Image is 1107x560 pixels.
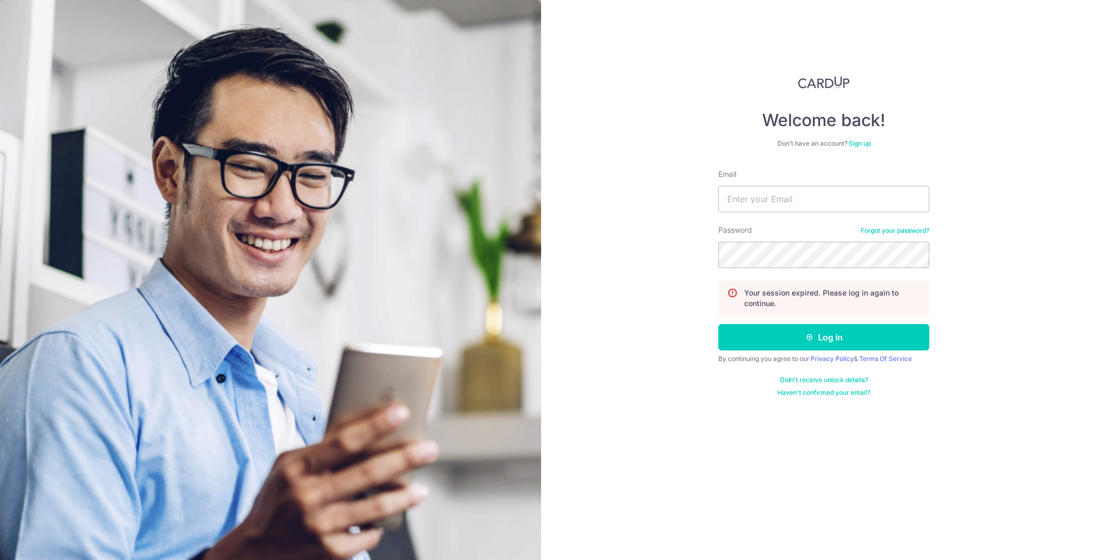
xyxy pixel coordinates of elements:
a: Sign up [849,139,871,147]
div: Don’t have an account? [718,139,929,148]
div: By continuing you agree to our & [718,355,929,363]
label: Email [718,169,736,179]
a: Haven't confirmed your email? [777,388,870,397]
a: Terms Of Service [859,355,912,363]
p: Your session expired. Please log in again to continue. [744,288,920,309]
input: Enter your Email [718,186,929,212]
label: Password [718,225,752,235]
img: CardUp Logo [798,76,850,89]
a: Privacy Policy [811,355,854,363]
h4: Welcome back! [718,110,929,131]
button: Log in [718,324,929,350]
a: Forgot your password? [861,226,929,235]
a: Didn't receive unlock details? [780,376,868,384]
